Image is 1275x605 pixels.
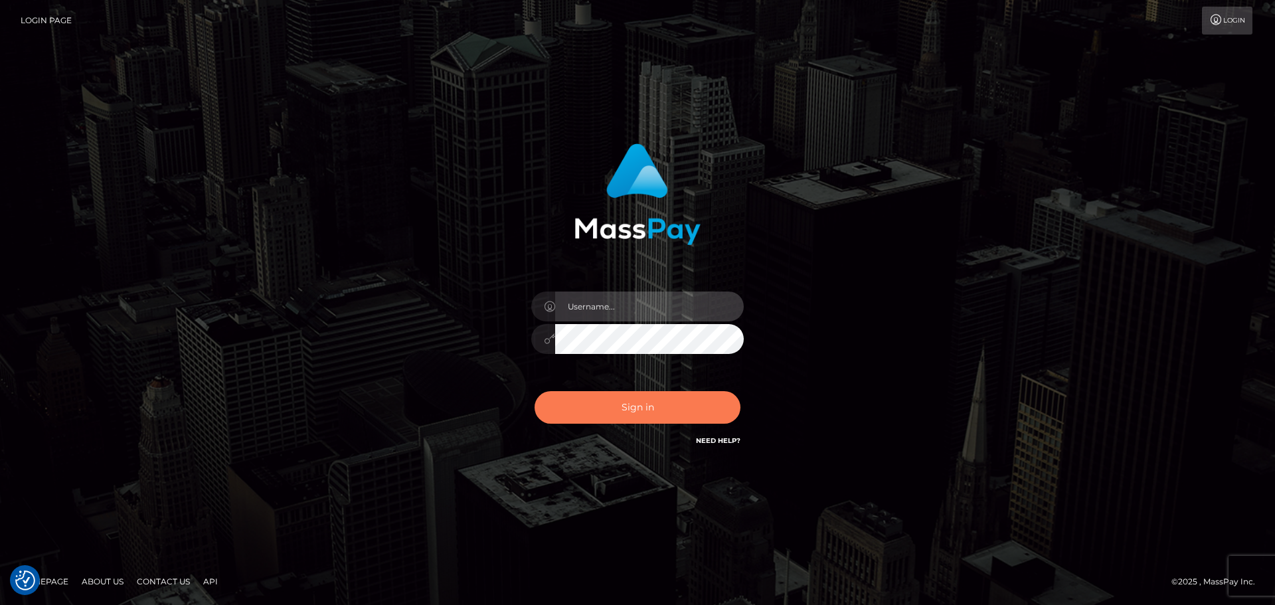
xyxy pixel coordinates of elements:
a: Login Page [21,7,72,35]
button: Consent Preferences [15,570,35,590]
a: Need Help? [696,436,740,445]
button: Sign in [535,391,740,424]
div: © 2025 , MassPay Inc. [1171,574,1265,589]
input: Username... [555,292,744,321]
a: Contact Us [131,571,195,592]
img: Revisit consent button [15,570,35,590]
a: API [198,571,223,592]
a: Homepage [15,571,74,592]
img: MassPay Login [574,143,701,245]
a: About Us [76,571,129,592]
a: Login [1202,7,1252,35]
